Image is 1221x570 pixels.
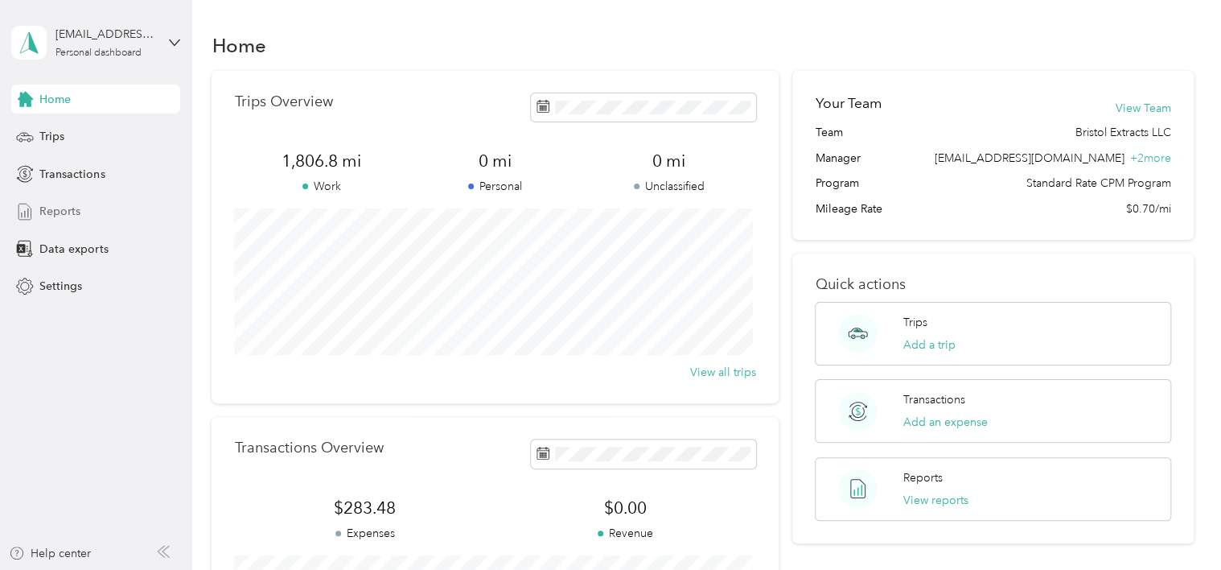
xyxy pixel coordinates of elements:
p: Trips [903,314,927,331]
p: Unclassified [582,178,756,195]
p: Reports [903,469,943,486]
span: 1,806.8 mi [234,150,408,172]
iframe: Everlance-gr Chat Button Frame [1131,480,1221,570]
button: View Team [1116,100,1171,117]
span: Home [39,91,71,108]
span: Settings [39,278,82,295]
span: 0 mi [409,150,582,172]
span: Team [815,124,842,141]
button: Add a trip [903,337,956,353]
span: 0 mi [582,150,756,172]
button: Add an expense [903,414,988,431]
button: View reports [903,492,968,509]
span: $283.48 [234,497,495,519]
p: Transactions Overview [234,440,383,456]
div: [EMAIL_ADDRESS][DOMAIN_NAME] [55,26,156,43]
button: View all trips [690,364,756,381]
span: Transactions [39,166,105,183]
h2: Your Team [815,93,881,114]
p: Trips Overview [234,93,332,110]
p: Quick actions [815,276,1170,293]
span: Program [815,175,858,192]
span: Mileage Rate [815,200,882,217]
span: Trips [39,128,64,145]
span: Bristol Extracts LLC [1075,124,1171,141]
div: Personal dashboard [55,48,142,58]
p: Revenue [495,525,756,542]
p: Transactions [903,391,965,408]
span: Reports [39,203,80,220]
span: Data exports [39,241,108,258]
span: Manager [815,150,860,167]
span: + 2 more [1130,151,1171,165]
button: Help center [9,545,91,562]
p: Personal [409,178,582,195]
p: Expenses [234,525,495,542]
h1: Home [212,37,265,54]
span: $0.00 [495,497,756,519]
span: Standard Rate CPM Program [1026,175,1171,192]
p: Work [234,178,408,195]
span: $0.70/mi [1126,200,1171,217]
span: [EMAIL_ADDRESS][DOMAIN_NAME] [935,151,1124,165]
